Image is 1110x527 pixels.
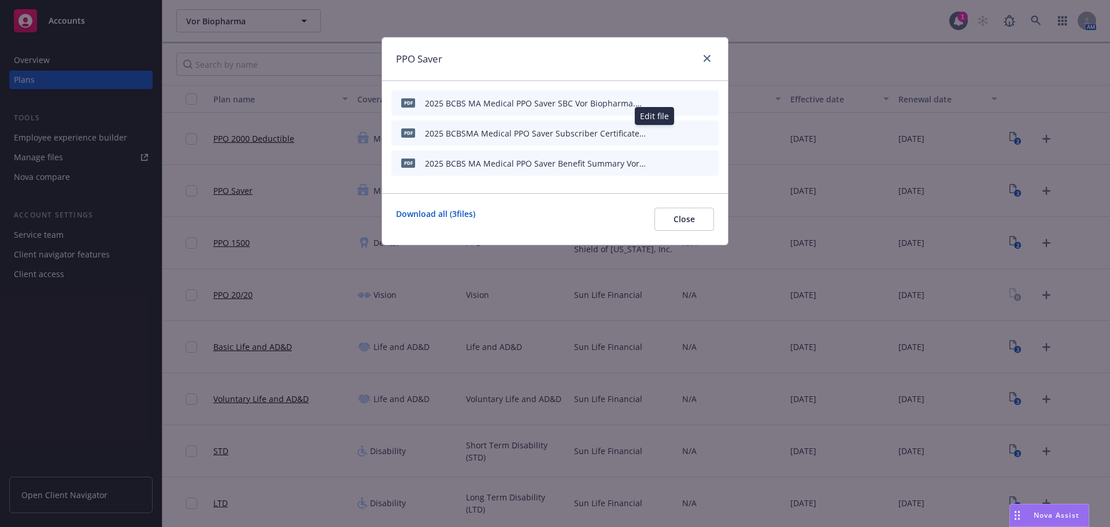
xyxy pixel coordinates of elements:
button: archive file [705,127,714,139]
div: 2025 BCBSMA Medical PPO Saver Subscriber Certificate Vor Biopharma.pdf [425,127,646,139]
button: download file [667,97,676,109]
div: 2025 BCBS MA Medical PPO Saver Benefit Summary Vor Biopharma.pdf [425,157,646,169]
button: Nova Assist [1009,504,1089,527]
div: Edit file [635,107,674,125]
button: archive file [705,97,714,109]
h1: PPO Saver [396,51,442,67]
div: 2025 BCBS MA Medical PPO Saver SBC Vor Biopharma.pdf [425,97,646,109]
button: preview file [685,127,695,139]
span: Nova Assist [1034,510,1079,520]
a: Download all ( 3 files) [396,208,475,231]
button: Close [654,208,714,231]
span: pdf [401,98,415,107]
button: archive file [705,157,714,169]
button: preview file [685,97,695,109]
button: download file [667,157,676,169]
button: download file [667,127,676,139]
a: close [700,51,714,65]
button: preview file [685,157,695,169]
span: pdf [401,159,415,167]
div: Drag to move [1010,504,1024,526]
span: Close [674,213,695,224]
span: pdf [401,128,415,137]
